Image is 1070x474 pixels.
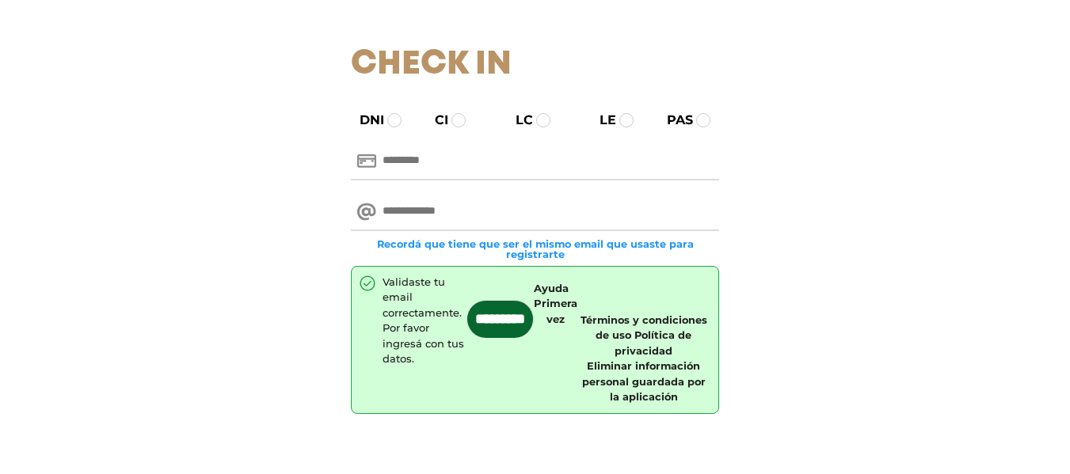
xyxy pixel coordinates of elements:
a: Ayuda [534,281,569,297]
a: Primera vez [534,296,577,327]
label: CI [421,111,448,130]
label: LC [501,111,533,130]
small: Recordá que tiene que ser el mismo email que usaste para registrarte [351,239,719,260]
a: Política de privacidad [615,329,691,357]
h1: Check In [351,45,719,85]
div: | [565,313,722,405]
label: LE [585,111,616,130]
a: Términos y condiciones de uso [581,314,707,342]
div: Validaste tu email correctamente. Por favor ingresá con tus datos. [383,275,466,367]
label: PAS [653,111,693,130]
a: Eliminar información personal guardada por la aplicación [582,360,706,403]
label: DNI [345,111,384,130]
